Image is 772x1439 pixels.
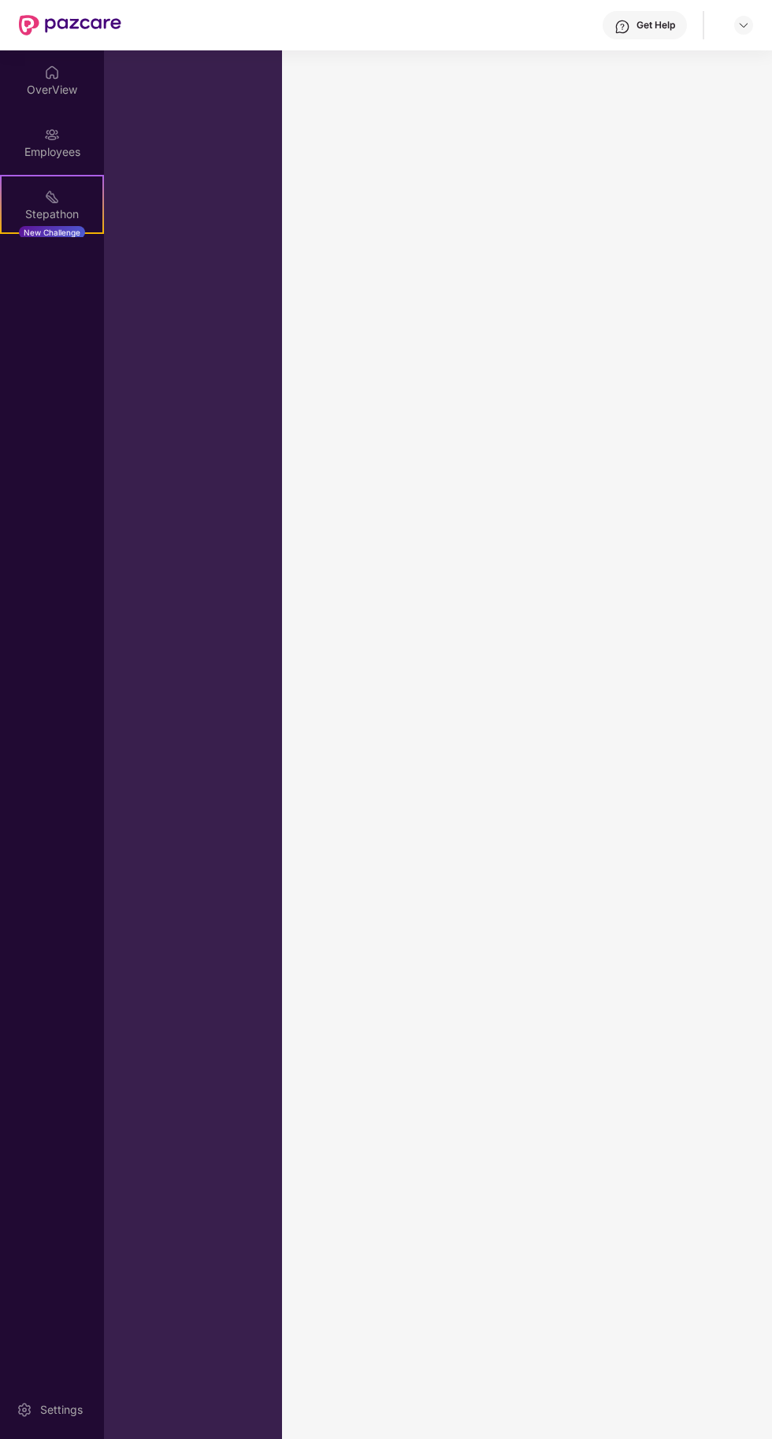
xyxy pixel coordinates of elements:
img: svg+xml;base64,PHN2ZyBpZD0iSG9tZSIgeG1sbnM9Imh0dHA6Ly93d3cudzMub3JnLzIwMDAvc3ZnIiB3aWR0aD0iMjAiIG... [44,65,60,80]
img: svg+xml;base64,PHN2ZyBpZD0iRHJvcGRvd24tMzJ4MzIiIHhtbG5zPSJodHRwOi8vd3d3LnczLm9yZy8yMDAwL3N2ZyIgd2... [737,19,750,32]
img: svg+xml;base64,PHN2ZyBpZD0iRW1wbG95ZWVzIiB4bWxucz0iaHR0cDovL3d3dy53My5vcmcvMjAwMC9zdmciIHdpZHRoPS... [44,127,60,143]
div: Settings [35,1402,87,1418]
img: svg+xml;base64,PHN2ZyB4bWxucz0iaHR0cDovL3d3dy53My5vcmcvMjAwMC9zdmciIHdpZHRoPSIyMSIgaGVpZ2h0PSIyMC... [44,189,60,205]
div: New Challenge [19,226,85,239]
div: Get Help [637,19,675,32]
img: New Pazcare Logo [19,15,121,35]
img: svg+xml;base64,PHN2ZyBpZD0iU2V0dGluZy0yMHgyMCIgeG1sbnM9Imh0dHA6Ly93d3cudzMub3JnLzIwMDAvc3ZnIiB3aW... [17,1402,32,1418]
img: svg+xml;base64,PHN2ZyBpZD0iSGVscC0zMngzMiIgeG1sbnM9Imh0dHA6Ly93d3cudzMub3JnLzIwMDAvc3ZnIiB3aWR0aD... [614,19,630,35]
div: Stepathon [2,206,102,222]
